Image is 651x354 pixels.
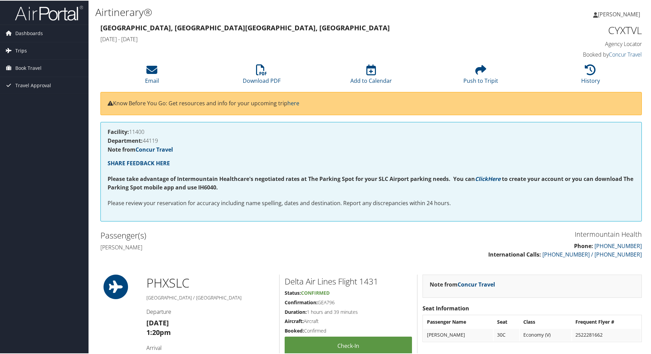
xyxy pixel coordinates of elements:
strong: Seat Information [423,304,469,311]
h5: Aircraft [285,317,412,324]
a: [PHONE_NUMBER] [594,242,642,249]
strong: Please take advantage of Intermountain Healthcare's negotiated rates at The Parking Spot for your... [108,174,475,182]
strong: Note from [108,145,173,153]
h4: 44119 [108,137,635,143]
h2: Delta Air Lines Flight 1431 [285,275,412,287]
h4: Departure [146,307,274,315]
span: Dashboards [15,24,43,41]
strong: [DATE] [146,318,169,327]
a: [PHONE_NUMBER] / [PHONE_NUMBER] [542,250,642,258]
strong: Note from [430,280,495,288]
a: Concur Travel [458,280,495,288]
a: Add to Calendar [350,67,392,84]
span: Book Travel [15,59,42,76]
h3: Intermountain Health [376,229,642,238]
h4: Booked by [514,50,642,58]
strong: Booked: [285,327,304,333]
a: [PERSON_NAME] [593,3,647,24]
th: Seat [494,315,519,327]
td: [PERSON_NAME] [424,328,493,340]
h4: Agency Locator [514,40,642,47]
strong: Duration: [285,308,307,314]
p: Know Before You Go: Get resources and info for your upcoming trip [108,98,635,107]
a: here [287,99,299,106]
strong: Phone: [574,242,593,249]
th: Passenger Name [424,315,493,327]
td: 30C [494,328,519,340]
h2: Passenger(s) [100,229,366,241]
a: Click [475,174,488,182]
a: Concur Travel [609,50,642,58]
h5: Confirmed [285,327,412,334]
span: Travel Approval [15,76,51,93]
h1: Airtinerary® [95,4,463,19]
th: Frequent Flyer # [572,315,641,327]
strong: International Calls: [488,250,541,258]
strong: [GEOGRAPHIC_DATA], [GEOGRAPHIC_DATA] [GEOGRAPHIC_DATA], [GEOGRAPHIC_DATA] [100,22,390,32]
h5: 1 hours and 39 minutes [285,308,412,315]
h1: CYXTVL [514,22,642,37]
h4: Arrival [146,343,274,351]
a: Here [488,174,501,182]
a: History [581,67,600,84]
span: Trips [15,42,27,59]
strong: Aircraft: [285,317,304,324]
td: 2522281662 [572,328,641,340]
strong: Facility: [108,127,129,135]
img: airportal-logo.png [15,4,83,20]
h4: 11400 [108,128,635,134]
h1: PHX SLC [146,274,274,291]
h5: [GEOGRAPHIC_DATA] / [GEOGRAPHIC_DATA] [146,294,274,301]
span: [PERSON_NAME] [598,10,640,17]
a: SHARE FEEDBACK HERE [108,159,170,166]
h4: [DATE] - [DATE] [100,35,504,42]
span: Confirmed [301,289,330,295]
a: Email [145,67,159,84]
a: Push to Tripit [463,67,498,84]
strong: 1:20pm [146,327,171,336]
strong: Status: [285,289,301,295]
h4: [PERSON_NAME] [100,243,366,250]
a: Download PDF [243,67,281,84]
strong: Department: [108,136,143,144]
th: Class [520,315,571,327]
td: Economy (V) [520,328,571,340]
a: Concur Travel [136,145,173,153]
h5: GEA796 [285,298,412,305]
strong: Confirmation: [285,298,318,305]
p: Please review your reservation for accuracy including name spelling, dates and destination. Repor... [108,198,635,207]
